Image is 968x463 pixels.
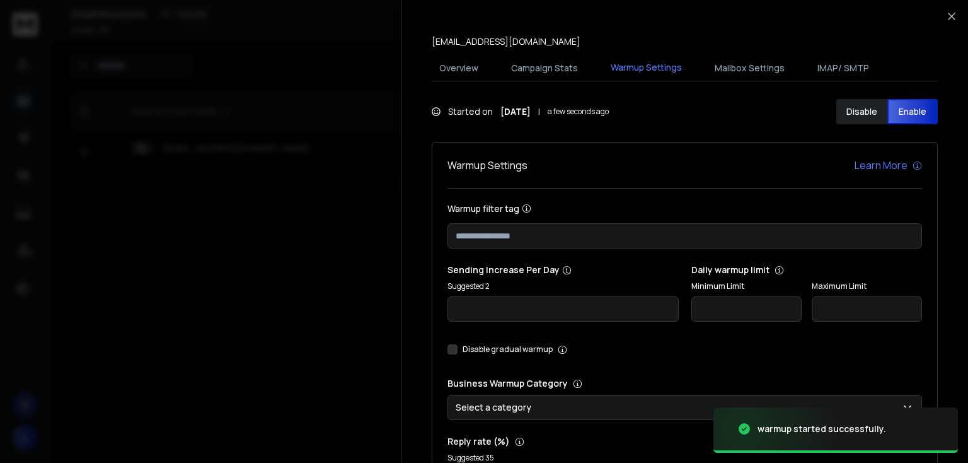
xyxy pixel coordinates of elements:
[463,344,553,355] label: Disable gradual warmup
[456,401,536,414] p: Select a category
[810,54,877,82] button: IMAP/ SMTP
[836,99,938,124] button: DisableEnable
[707,54,792,82] button: Mailbox Settings
[538,105,540,118] span: |
[500,105,531,118] strong: [DATE]
[836,99,887,124] button: Disable
[447,264,679,276] p: Sending Increase Per Day
[812,281,922,291] label: Maximum Limit
[691,281,802,291] label: Minimum Limit
[447,281,679,291] p: Suggested 2
[758,423,886,435] div: warmup started successfully.
[432,54,486,82] button: Overview
[432,105,609,118] div: Started on
[504,54,585,82] button: Campaign Stats
[887,99,938,124] button: Enable
[855,158,922,173] a: Learn More
[447,158,527,173] h1: Warmup Settings
[691,264,923,276] p: Daily warmup limit
[548,107,609,117] span: a few seconds ago
[447,377,922,390] p: Business Warmup Category
[432,35,580,48] p: [EMAIL_ADDRESS][DOMAIN_NAME]
[603,54,689,83] button: Warmup Settings
[447,204,922,213] label: Warmup filter tag
[447,435,922,448] p: Reply rate (%)
[447,453,922,463] p: Suggested 35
